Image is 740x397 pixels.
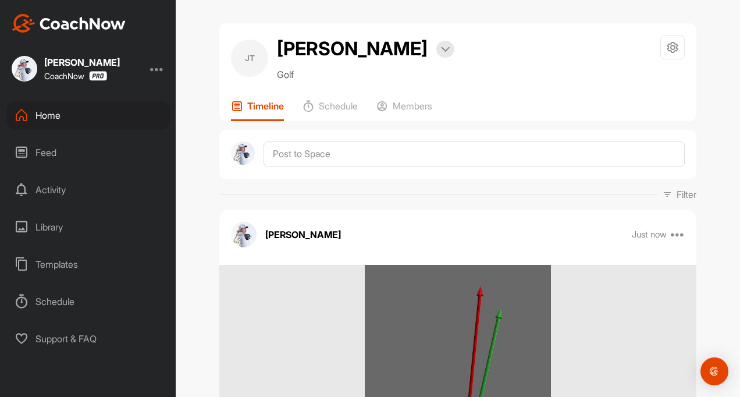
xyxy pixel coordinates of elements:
div: Feed [6,138,170,167]
div: [PERSON_NAME] [44,58,120,67]
img: CoachNow Pro [89,71,107,81]
img: square_687b26beff6f1ed37a99449b0911618e.jpg [12,56,37,81]
img: arrow-down [441,47,450,52]
p: Just now [632,229,667,240]
div: Home [6,101,170,130]
div: Templates [6,250,170,279]
p: [PERSON_NAME] [265,228,341,242]
img: avatar [231,141,255,165]
img: CoachNow [12,14,126,33]
img: avatar [231,222,257,247]
div: Support & FAQ [6,324,170,353]
h2: [PERSON_NAME] [277,35,428,63]
div: Activity [6,175,170,204]
p: Members [393,100,432,112]
div: CoachNow [44,71,107,81]
p: Golf [277,68,454,81]
div: Open Intercom Messenger [700,357,728,385]
div: Library [6,212,170,242]
div: Schedule [6,287,170,316]
div: JT [231,40,268,77]
p: Schedule [319,100,358,112]
p: Timeline [247,100,284,112]
p: Filter [677,187,696,201]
